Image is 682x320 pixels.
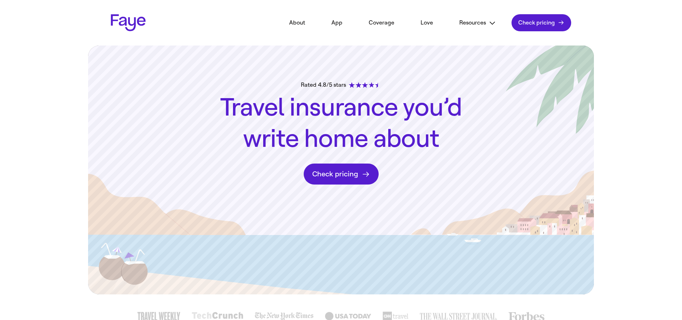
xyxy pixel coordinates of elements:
[410,15,444,31] a: Love
[449,15,507,31] button: Resources
[111,14,146,31] a: Faye Logo
[301,81,381,89] div: Rated 4.8/5 stars
[358,15,405,31] a: Coverage
[321,15,353,31] a: App
[511,14,571,31] a: Check pricing
[213,92,469,154] h1: Travel insurance you’d write home about
[278,15,316,31] a: About
[304,164,379,185] a: Check pricing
